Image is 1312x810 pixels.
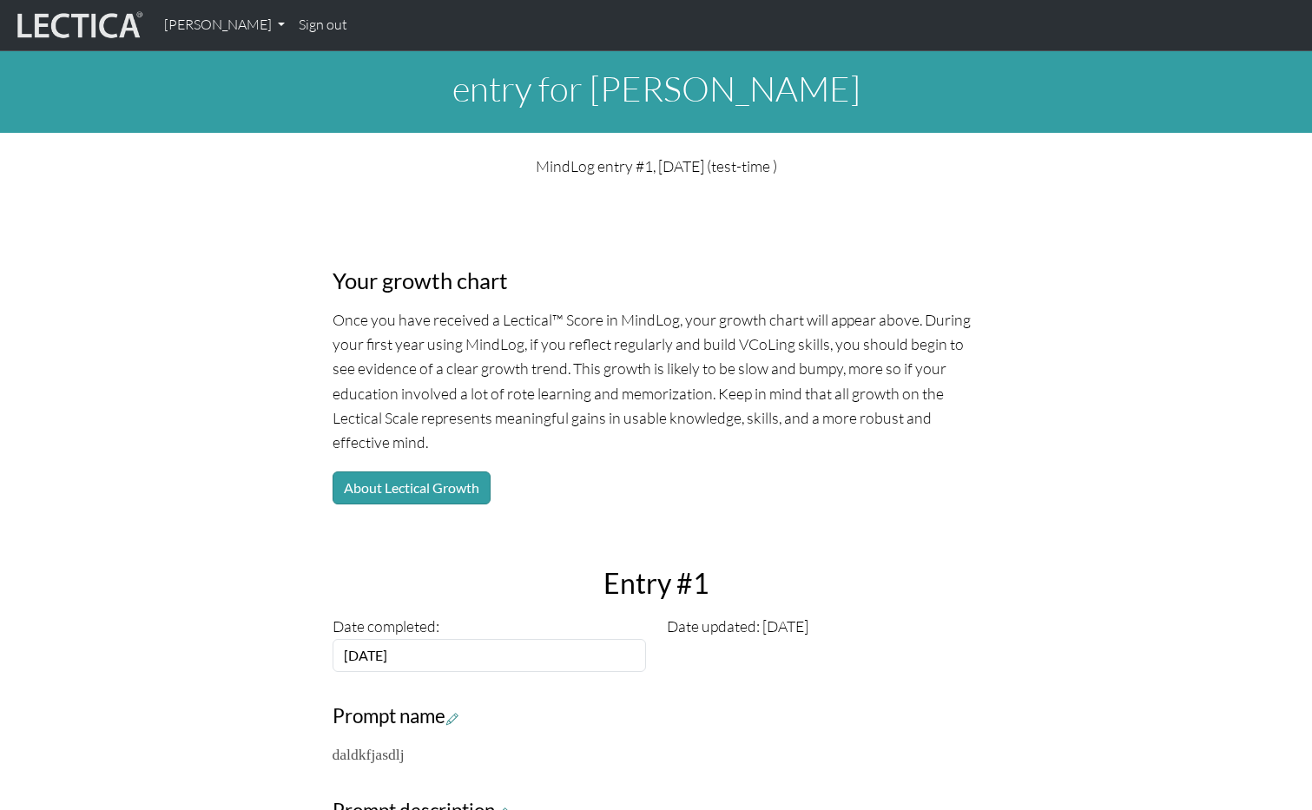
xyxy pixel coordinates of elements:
label: Date completed: [333,614,439,638]
img: lecticalive [13,9,143,42]
p: Once you have received a Lectical™ Score in MindLog, your growth chart will appear above. During ... [333,307,980,454]
button: About Lectical Growth [333,471,491,504]
h3: Prompt name [333,705,980,728]
h3: Your growth chart [333,267,980,294]
a: [PERSON_NAME] [157,7,292,43]
p: daldkfjasdlj [333,742,980,767]
h2: Entry #1 [322,567,991,600]
a: Sign out [292,7,354,43]
p: MindLog entry #1, [DATE] (test-time ) [333,154,980,178]
div: Date updated: [DATE] [656,614,991,671]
